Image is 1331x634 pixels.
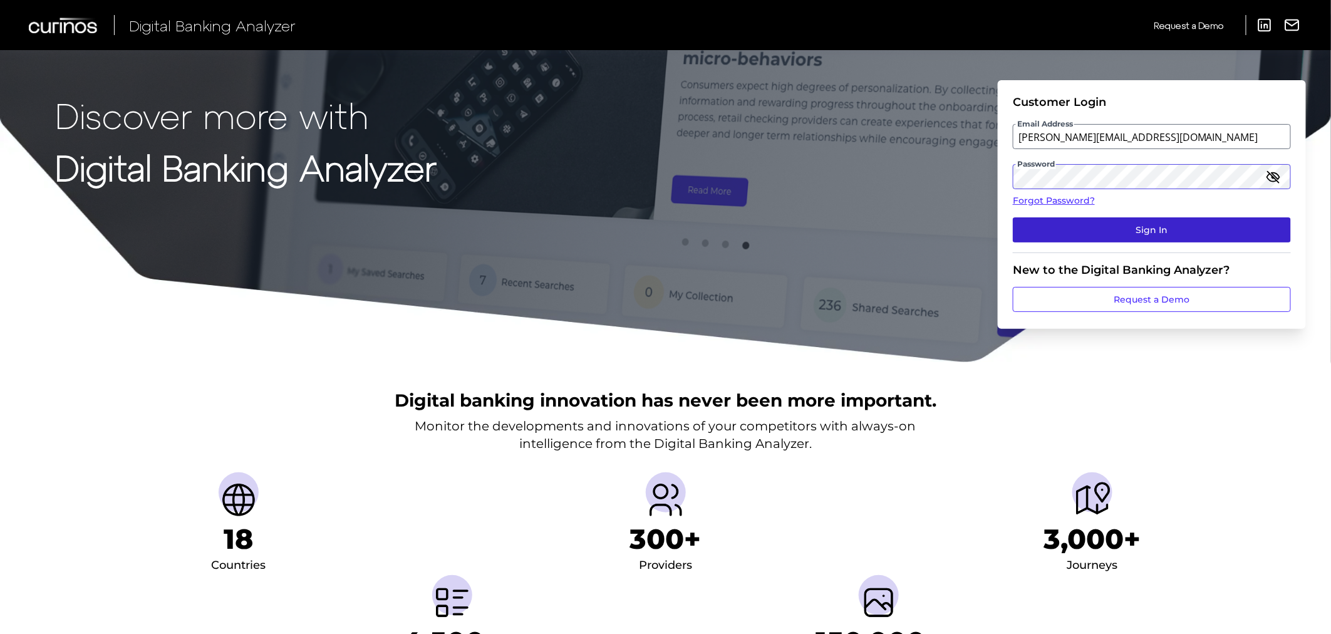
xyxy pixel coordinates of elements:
img: Journeys [1072,480,1112,520]
div: Countries [211,556,266,576]
a: Request a Demo [1013,287,1291,312]
div: Customer Login [1013,95,1291,109]
span: Password [1016,159,1056,169]
img: Metrics [432,583,472,623]
h1: 300+ [630,522,702,556]
img: Curinos [29,18,99,33]
button: Sign In [1013,217,1291,242]
span: Request a Demo [1154,20,1224,31]
img: Countries [219,480,259,520]
p: Discover more with [55,95,437,135]
h1: 3,000+ [1044,522,1141,556]
h1: 18 [224,522,253,556]
span: Digital Banking Analyzer [129,16,296,34]
strong: Digital Banking Analyzer [55,146,437,188]
div: New to the Digital Banking Analyzer? [1013,263,1291,277]
span: Email Address [1016,119,1074,129]
p: Monitor the developments and innovations of your competitors with always-on intelligence from the... [415,417,916,452]
div: Providers [639,556,692,576]
h2: Digital banking innovation has never been more important. [395,388,936,412]
a: Request a Demo [1154,15,1224,36]
img: Screenshots [859,583,899,623]
img: Providers [646,480,686,520]
div: Journeys [1067,556,1118,576]
a: Forgot Password? [1013,194,1291,207]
